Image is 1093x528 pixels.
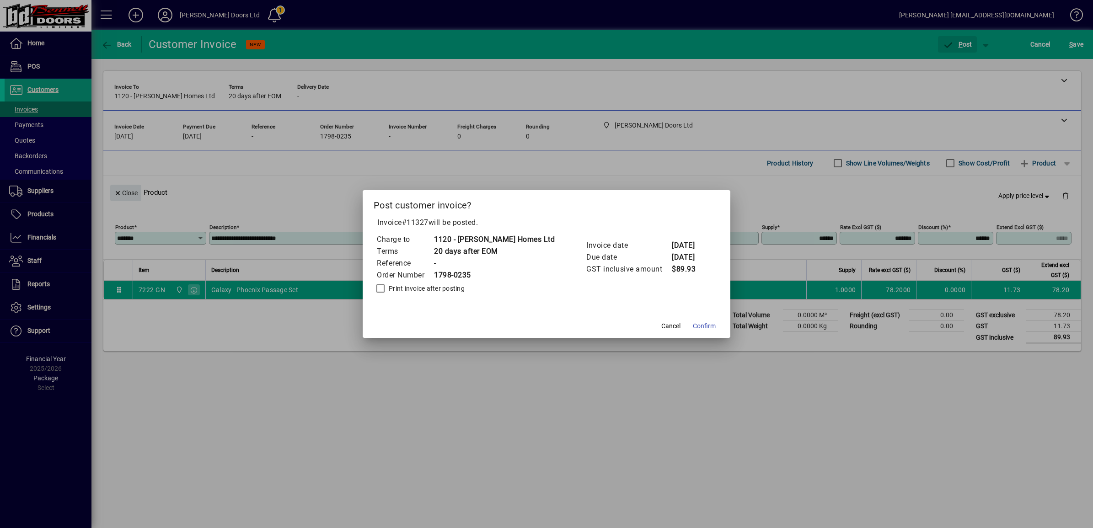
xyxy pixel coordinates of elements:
[586,263,671,275] td: GST inclusive amount
[586,251,671,263] td: Due date
[586,240,671,251] td: Invoice date
[387,284,465,293] label: Print invoice after posting
[374,217,719,228] p: Invoice will be posted .
[671,240,708,251] td: [DATE]
[689,318,719,334] button: Confirm
[693,321,716,331] span: Confirm
[363,190,730,217] h2: Post customer invoice?
[434,269,555,281] td: 1798-0235
[434,234,555,245] td: 1120 - [PERSON_NAME] Homes Ltd
[434,257,555,269] td: -
[656,318,686,334] button: Cancel
[376,269,434,281] td: Order Number
[434,245,555,257] td: 20 days after EOM
[661,321,680,331] span: Cancel
[376,234,434,245] td: Charge to
[402,218,429,227] span: #11327
[376,245,434,257] td: Terms
[671,263,708,275] td: $89.93
[376,257,434,269] td: Reference
[671,251,708,263] td: [DATE]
